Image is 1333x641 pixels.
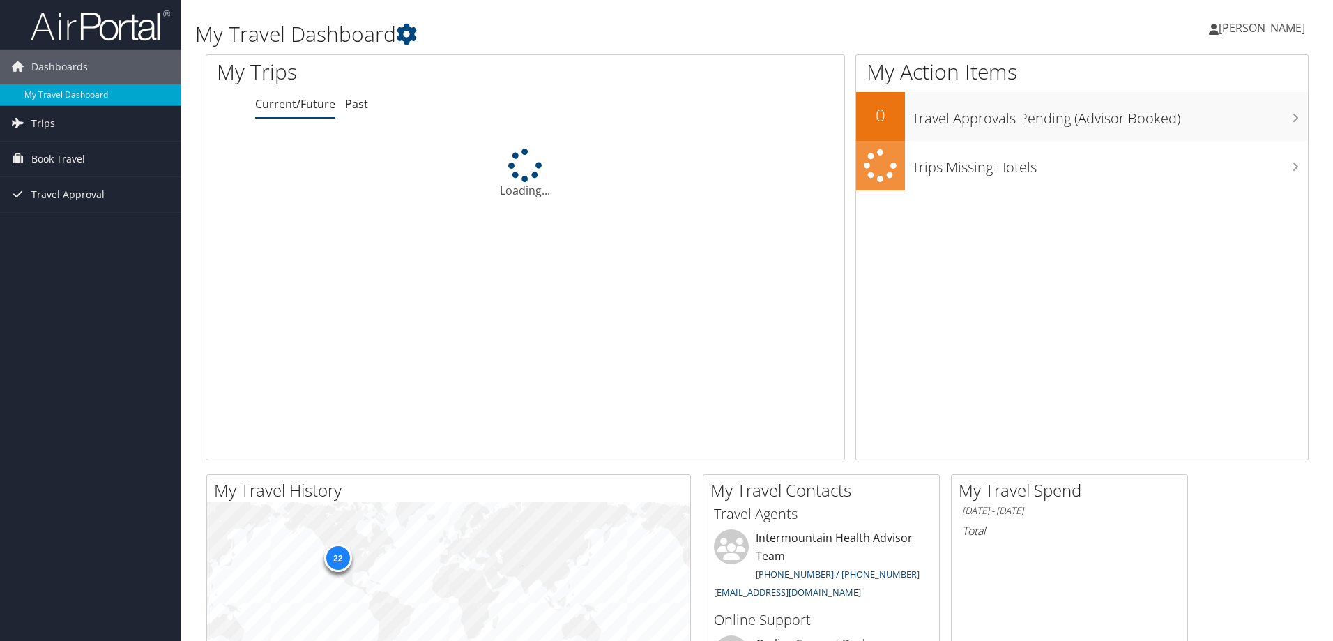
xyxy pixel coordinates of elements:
[1219,20,1305,36] span: [PERSON_NAME]
[714,610,929,630] h3: Online Support
[856,92,1308,141] a: 0Travel Approvals Pending (Advisor Booked)
[206,149,844,199] div: Loading...
[31,50,88,84] span: Dashboards
[217,57,568,86] h1: My Trips
[962,523,1177,538] h6: Total
[962,504,1177,518] h6: [DATE] - [DATE]
[31,106,55,141] span: Trips
[345,96,368,112] a: Past
[756,568,920,580] a: [PHONE_NUMBER] / [PHONE_NUMBER]
[856,103,905,127] h2: 0
[707,529,936,604] li: Intermountain Health Advisor Team
[323,544,351,572] div: 22
[856,57,1308,86] h1: My Action Items
[959,478,1187,502] h2: My Travel Spend
[912,151,1308,177] h3: Trips Missing Hotels
[714,586,861,598] a: [EMAIL_ADDRESS][DOMAIN_NAME]
[710,478,939,502] h2: My Travel Contacts
[214,478,690,502] h2: My Travel History
[31,177,105,212] span: Travel Approval
[31,142,85,176] span: Book Travel
[714,504,929,524] h3: Travel Agents
[31,9,170,42] img: airportal-logo.png
[856,141,1308,190] a: Trips Missing Hotels
[912,102,1308,128] h3: Travel Approvals Pending (Advisor Booked)
[1209,7,1319,49] a: [PERSON_NAME]
[195,20,945,49] h1: My Travel Dashboard
[255,96,335,112] a: Current/Future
